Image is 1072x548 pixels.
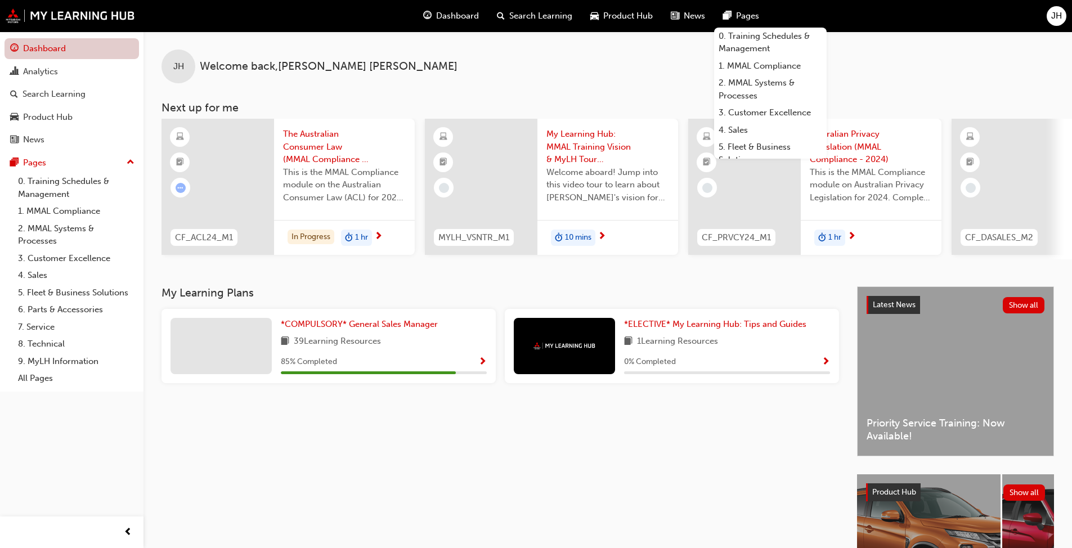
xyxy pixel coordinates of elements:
a: 0. Training Schedules & Management [14,173,139,203]
a: 5. Fleet & Business Solutions [14,284,139,302]
a: search-iconSearch Learning [488,5,581,28]
span: News [684,10,705,23]
button: Show Progress [822,355,830,369]
span: Product Hub [603,10,653,23]
span: MYLH_VSNTR_M1 [438,231,509,244]
span: learningResourceType_ELEARNING-icon [966,130,974,145]
span: news-icon [671,9,679,23]
span: CF_DASALES_M2 [965,231,1033,244]
a: 7. Service [14,318,139,336]
a: 8. Technical [14,335,139,353]
span: Show Progress [478,357,487,367]
span: JH [173,60,184,73]
a: news-iconNews [662,5,714,28]
a: 6. Parts & Accessories [14,301,139,318]
span: news-icon [10,135,19,145]
span: learningResourceType_ELEARNING-icon [703,130,711,145]
span: 1 hr [828,231,841,244]
a: Product HubShow all [866,483,1045,501]
span: Welcome back , [PERSON_NAME] [PERSON_NAME] [200,60,457,73]
span: Show Progress [822,357,830,367]
span: Welcome aboard! Jump into this video tour to learn about [PERSON_NAME]'s vision for your learning... [546,166,669,204]
span: Pages [736,10,759,23]
span: 85 % Completed [281,356,337,369]
button: Show all [1003,297,1045,313]
div: In Progress [288,230,334,245]
a: Dashboard [5,38,139,59]
img: mmal [533,342,595,349]
a: 4. Sales [14,267,139,284]
span: Product Hub [872,487,916,497]
a: Analytics [5,61,139,82]
a: 4. Sales [714,122,827,139]
a: 5. Fleet & Business Solutions [714,138,827,168]
span: learningRecordVerb_NONE-icon [702,183,712,193]
a: Product Hub [5,107,139,128]
span: learningResourceType_ELEARNING-icon [439,130,447,145]
button: Pages [5,152,139,173]
a: guage-iconDashboard [414,5,488,28]
a: All Pages [14,370,139,387]
div: Product Hub [23,111,73,124]
div: Pages [23,156,46,169]
a: 9. MyLH Information [14,353,139,370]
span: 0 % Completed [624,356,676,369]
a: 1. MMAL Compliance [714,57,827,75]
span: duration-icon [345,231,353,245]
span: next-icon [374,232,383,242]
a: News [5,129,139,150]
div: Search Learning [23,88,86,101]
span: booktick-icon [439,155,447,170]
a: *COMPULSORY* General Sales Manager [281,318,442,331]
span: learningRecordVerb_NONE-icon [966,183,976,193]
span: JH [1051,10,1062,23]
span: book-icon [624,335,633,349]
a: CF_PRVCY24_M1Australian Privacy Legislation (MMAL Compliance - 2024)This is the MMAL Compliance m... [688,119,941,255]
span: prev-icon [124,525,132,540]
span: book-icon [281,335,289,349]
span: pages-icon [723,9,732,23]
span: search-icon [497,9,505,23]
button: DashboardAnalyticsSearch LearningProduct HubNews [5,36,139,152]
span: This is the MMAL Compliance module on Australian Privacy Legislation for 2024. Complete this modu... [810,166,932,204]
button: JH [1047,6,1066,26]
img: mmal [6,8,135,23]
button: Show Progress [478,355,487,369]
span: next-icon [598,232,606,242]
span: Priority Service Training: Now Available! [867,417,1044,442]
div: Analytics [23,65,58,78]
span: learningResourceType_ELEARNING-icon [176,130,184,145]
a: CF_ACL24_M1The Australian Consumer Law (MMAL Compliance - 2024)This is the MMAL Compliance module... [162,119,415,255]
a: *ELECTIVE* My Learning Hub: Tips and Guides [624,318,811,331]
span: 1 hr [355,231,368,244]
a: 2. MMAL Systems & Processes [714,74,827,104]
span: learningRecordVerb_NONE-icon [439,183,449,193]
span: 1 Learning Resources [637,335,718,349]
span: booktick-icon [176,155,184,170]
span: *ELECTIVE* My Learning Hub: Tips and Guides [624,319,806,329]
span: This is the MMAL Compliance module on the Australian Consumer Law (ACL) for 2024. Complete this m... [283,166,406,204]
span: booktick-icon [966,155,974,170]
a: Latest NewsShow all [867,296,1044,314]
span: duration-icon [555,231,563,245]
a: car-iconProduct Hub [581,5,662,28]
span: CF_ACL24_M1 [175,231,233,244]
a: 2. MMAL Systems & Processes [14,220,139,250]
span: Dashboard [436,10,479,23]
span: Latest News [873,300,916,309]
a: 1. MMAL Compliance [14,203,139,220]
div: News [23,133,44,146]
span: The Australian Consumer Law (MMAL Compliance - 2024) [283,128,406,166]
button: Show all [1003,484,1046,501]
span: *COMPULSORY* General Sales Manager [281,319,438,329]
span: search-icon [10,89,18,100]
span: learningRecordVerb_ATTEMPT-icon [176,183,186,193]
span: duration-icon [818,231,826,245]
span: booktick-icon [703,155,711,170]
span: guage-icon [423,9,432,23]
span: chart-icon [10,67,19,77]
span: Search Learning [509,10,572,23]
a: 0. Training Schedules & Management [714,28,827,57]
